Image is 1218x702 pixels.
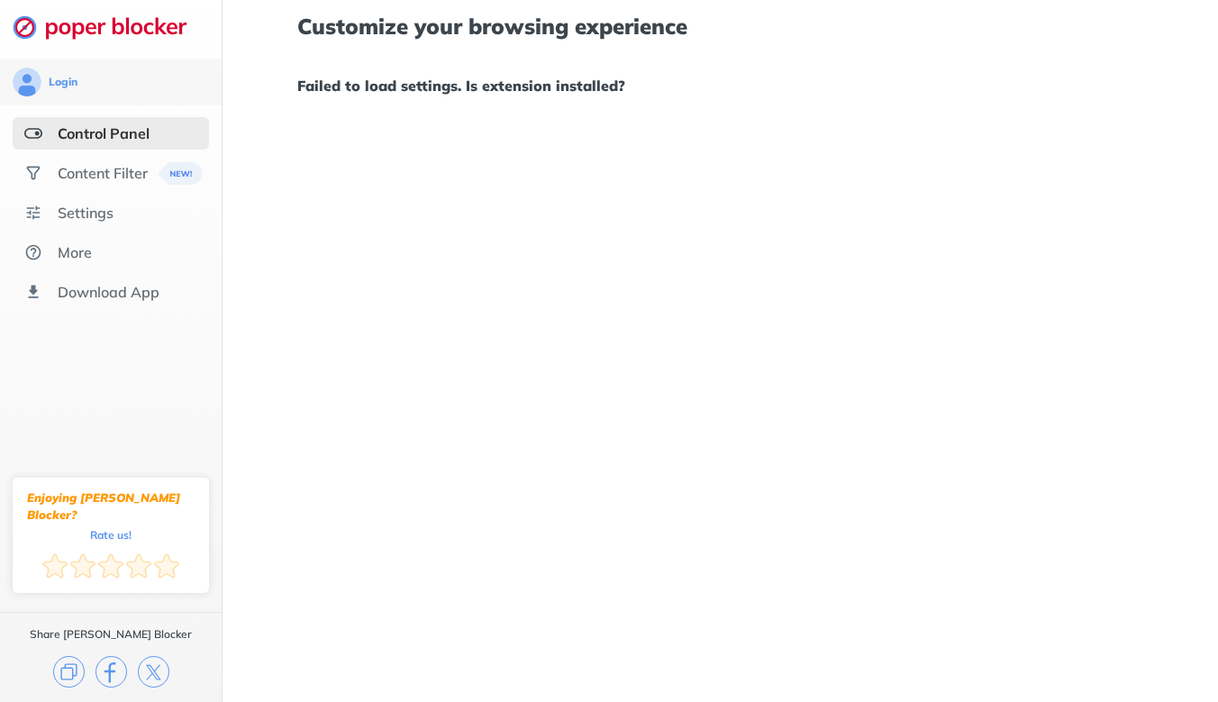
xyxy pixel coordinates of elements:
[13,14,206,40] img: logo-webpage.svg
[24,243,42,261] img: about.svg
[95,656,127,688] img: facebook.svg
[158,162,202,185] img: menuBanner.svg
[58,283,159,301] div: Download App
[27,489,195,524] div: Enjoying [PERSON_NAME] Blocker?
[49,75,77,89] div: Login
[58,124,150,142] div: Control Panel
[30,627,192,642] div: Share [PERSON_NAME] Blocker
[297,14,1143,38] h1: Customize your browsing experience
[90,531,132,539] div: Rate us!
[24,124,42,142] img: features-selected.svg
[24,283,42,301] img: download-app.svg
[53,656,85,688] img: copy.svg
[24,164,42,182] img: social.svg
[58,243,92,261] div: More
[58,164,148,182] div: Content Filter
[24,204,42,222] img: settings.svg
[297,74,1143,97] h1: Failed to load settings. Is extension installed?
[138,656,169,688] img: x.svg
[58,204,114,222] div: Settings
[13,68,41,96] img: avatar.svg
